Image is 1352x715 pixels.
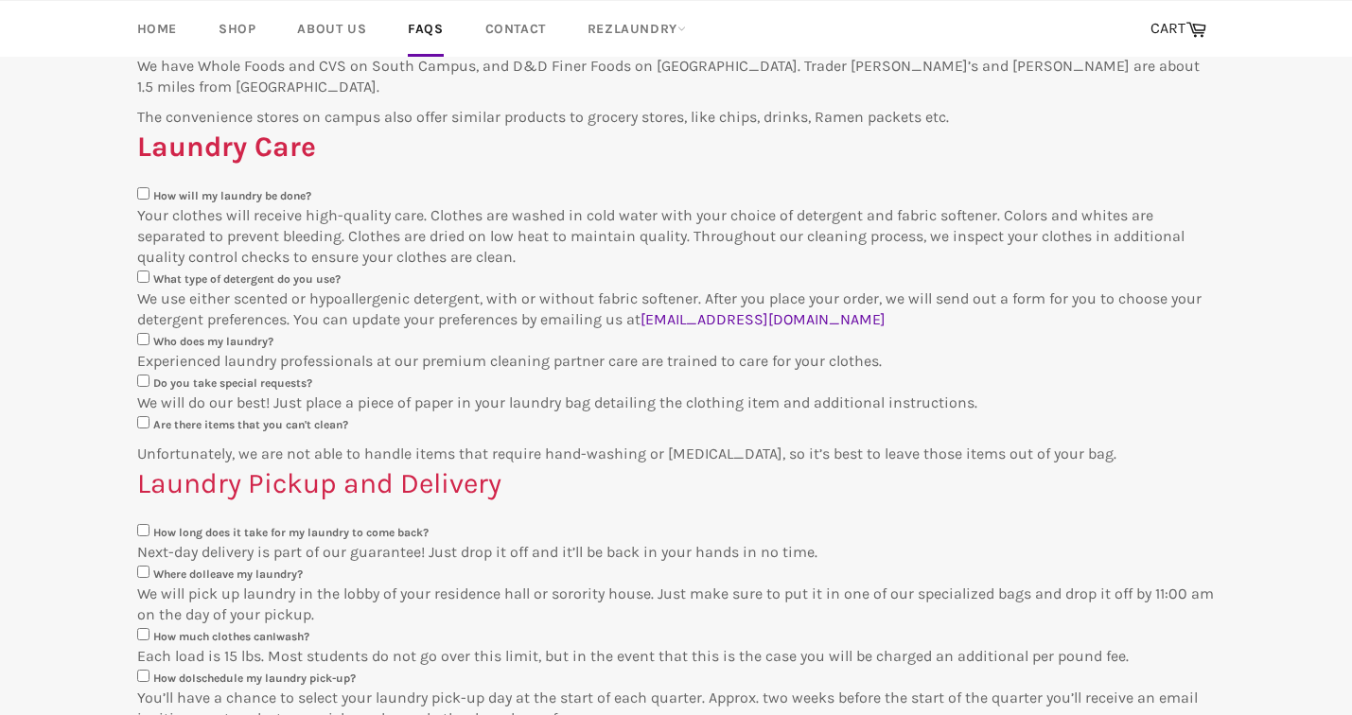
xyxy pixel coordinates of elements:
span: re there items that you can't clean? [161,418,348,431]
a: Home [118,1,196,57]
span: Each load is 15 lbs. Most students do not go over this limit, but in the event that this is the c... [137,647,1129,665]
span: ow do [161,671,192,685]
a: [EMAIL_ADDRESS][DOMAIN_NAME] [641,310,886,328]
label: W I [153,567,303,581]
label: H [153,526,429,539]
span: o you take special requests? [161,376,312,390]
label: H I [153,671,356,685]
h2: Laundry Care [137,128,1216,166]
a: FAQs [389,1,462,57]
span: leave my laundry? [206,567,303,581]
label: W [153,335,273,348]
a: About Us [278,1,385,57]
span: here do [164,567,202,581]
span: We will do our best! Just place a piece of paper in your laundry bag detailing the clothing item ... [137,393,977,411]
span: Next-day delivery is part of our guarantee! Just drop it off and it’ll be back in your hands in n... [137,543,817,561]
span: The convenience stores on campus also offer similar products to grocery stores, like chips, drink... [137,108,949,126]
span: Unfortunately, we are not able to handle items that require hand-washing or [MEDICAL_DATA], so it... [137,445,1116,462]
span: We have Whole Foods and CVS on South Campus, and D&D Finer Foods on [GEOGRAPHIC_DATA]. Trader [PE... [137,57,1200,96]
span: Your clothes will receive high-quality care. Clothes are washed in cold water with your choice of... [137,206,1185,266]
label: H I [153,630,309,643]
a: Shop [200,1,274,57]
span: Experienced laundry professionals at our premium cleaning partner care are trained to care for yo... [137,352,882,370]
h2: Laundry Pickup and Delivery [137,464,1216,503]
span: ho does my laundry? [164,335,273,348]
span: ow much clothes can [161,630,272,643]
label: D [153,376,312,390]
a: RezLaundry [569,1,705,57]
a: Contact [466,1,565,57]
span: We will pick up laundry in the lobby of your residence hall or sorority house. Just make sure to ... [137,584,1214,623]
a: CART [1141,9,1216,49]
span: wash? [276,630,309,643]
span: We use either scented or hypoallergenic detergent, with or without fabric softener. After you pla... [137,289,1202,328]
span: hat type of detergent do you use? [164,272,341,286]
span: ow will my laundry be done? [161,189,311,202]
label: H [153,189,311,202]
label: A [153,418,348,431]
label: W [153,272,341,286]
span: ow long does it take for my laundry to come back? [161,526,429,539]
span: schedule my laundry pick-up? [196,671,356,685]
